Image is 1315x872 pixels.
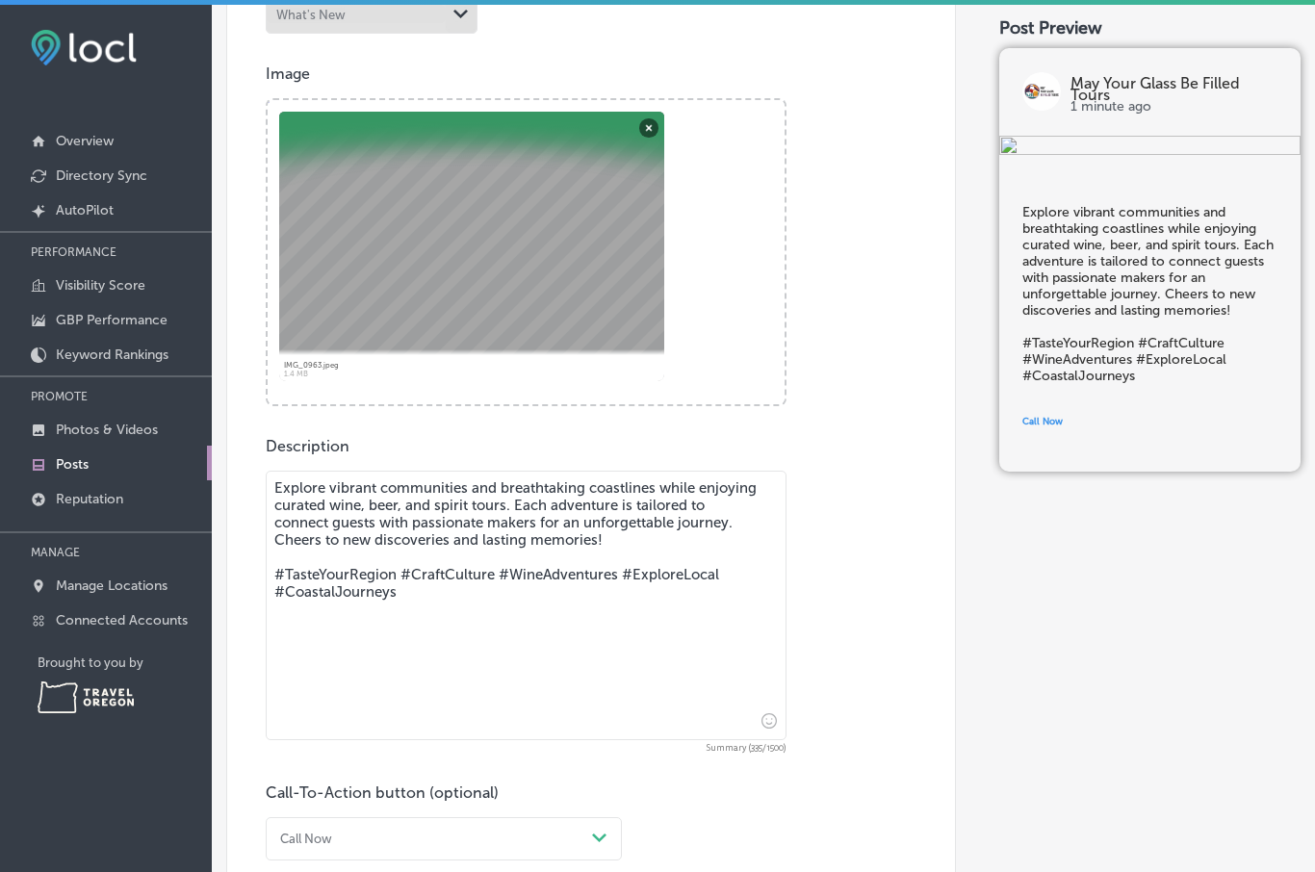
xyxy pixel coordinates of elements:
p: Visibility Score [56,277,145,294]
p: May Your Glass Be Filled Tours [1070,78,1277,101]
p: Keyword Rankings [56,346,168,363]
p: Image [266,64,916,83]
p: Connected Accounts [56,612,188,628]
p: Manage Locations [56,577,168,594]
textarea: Explore vibrant communities and breathtaking coastlines while enjoying curated wine, beer, and sp... [266,471,786,740]
p: Posts [56,456,89,473]
img: Travel Oregon [38,681,134,713]
p: 1 minute ago [1070,101,1277,113]
a: Powered by PQINA [268,100,370,114]
p: Directory Sync [56,167,147,184]
div: Post Preview [999,16,1301,38]
img: fda3e92497d09a02dc62c9cd864e3231.png [31,30,137,65]
span: Call Now [1022,416,1063,427]
div: Call Now [280,832,332,846]
label: Call-To-Action button (optional) [266,783,499,802]
p: GBP Performance [56,312,168,328]
span: Insert emoji [753,709,777,733]
p: Photos & Videos [56,422,158,438]
p: Reputation [56,491,123,507]
p: AutoPilot [56,202,114,218]
p: Brought to you by [38,655,212,670]
div: What's New [276,7,346,21]
p: Overview [56,133,114,149]
img: logo [1022,72,1061,111]
h5: Explore vibrant communities and breathtaking coastlines while enjoying curated wine, beer, and sp... [1022,204,1277,384]
span: Summary (335/1500) [266,744,786,753]
label: Description [266,437,349,455]
img: 57f98c41-1c94-487b-980d-226016e03adb [999,136,1301,158]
